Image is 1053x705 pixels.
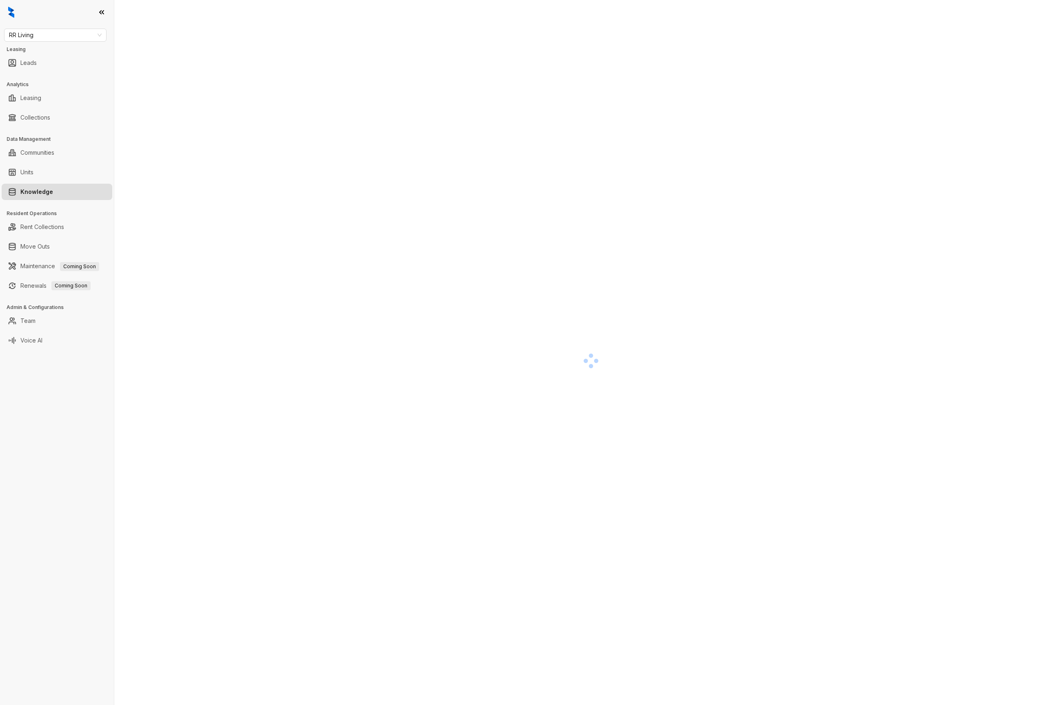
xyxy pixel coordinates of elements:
[2,238,112,255] li: Move Outs
[7,210,114,217] h3: Resident Operations
[20,90,41,106] a: Leasing
[2,145,112,161] li: Communities
[2,258,112,274] li: Maintenance
[7,304,114,311] h3: Admin & Configurations
[2,313,112,329] li: Team
[2,164,112,180] li: Units
[7,46,114,53] h3: Leasing
[20,164,33,180] a: Units
[2,90,112,106] li: Leasing
[20,278,91,294] a: RenewalsComing Soon
[7,136,114,143] h3: Data Management
[8,7,14,18] img: logo
[20,145,54,161] a: Communities
[20,332,42,349] a: Voice AI
[2,109,112,126] li: Collections
[2,55,112,71] li: Leads
[20,313,36,329] a: Team
[2,184,112,200] li: Knowledge
[60,262,99,271] span: Coming Soon
[2,332,112,349] li: Voice AI
[51,281,91,290] span: Coming Soon
[20,219,64,235] a: Rent Collections
[20,55,37,71] a: Leads
[20,238,50,255] a: Move Outs
[2,278,112,294] li: Renewals
[2,219,112,235] li: Rent Collections
[20,184,53,200] a: Knowledge
[9,29,102,41] span: RR Living
[7,81,114,88] h3: Analytics
[20,109,50,126] a: Collections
